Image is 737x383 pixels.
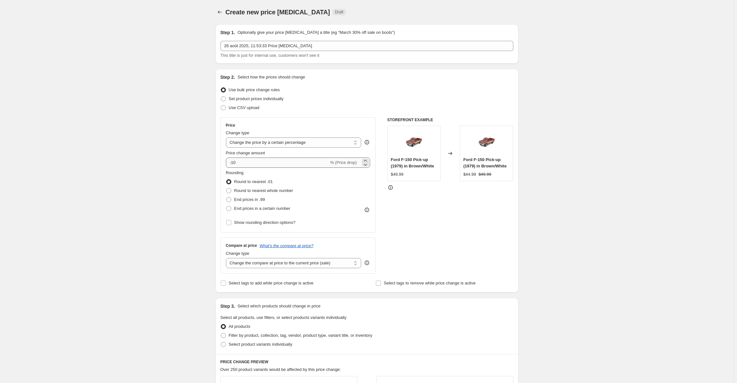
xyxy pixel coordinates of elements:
span: Show rounding direction options? [234,220,295,225]
span: Select product variants individually [229,342,292,347]
div: $44.99 [463,171,476,178]
h2: Step 3. [220,303,235,309]
span: Create new price [MEDICAL_DATA] [226,9,330,16]
h6: PRICE CHANGE PREVIEW [220,359,513,365]
h3: Price [226,123,235,128]
span: Set product prices individually [229,96,284,101]
div: help [364,260,370,266]
span: % (Price drop) [330,160,357,165]
input: -15 [226,158,329,168]
span: Filter by product, collection, tag, vendor, product type, variant title, or inventory [229,333,372,338]
span: Use bulk price change rules [229,87,280,92]
span: Change type [226,130,249,135]
img: ford-f-150-pick-up-car-diecast-model-car-maisto-31462-b_23a9986e-6d5c-464f-b036-995425987cc1_80x.jpg [474,129,499,155]
span: This title is just for internal use, customers won't see it [220,53,319,58]
span: Rounding [226,170,244,175]
div: $49.99 [391,171,404,178]
h2: Step 2. [220,74,235,80]
span: Round to nearest .01 [234,179,273,184]
img: ford-f-150-pick-up-car-diecast-model-car-maisto-31462-b_23a9986e-6d5c-464f-b036-995425987cc1_80x.jpg [401,129,427,155]
input: 30% off holiday sale [220,41,513,51]
span: Over 250 product variants would be affected by this price change: [220,367,341,372]
span: Select all products, use filters, or select products variants individually [220,315,346,320]
span: All products [229,324,250,329]
p: Optionally give your price [MEDICAL_DATA] a title (eg "March 30% off sale on boots") [237,29,395,36]
span: End prices in .99 [234,197,265,202]
span: End prices in a certain number [234,206,290,211]
h6: STOREFRONT EXAMPLE [387,117,513,122]
span: Select tags to remove while price change is active [384,281,476,285]
button: Price change jobs [215,8,224,17]
span: Round to nearest whole number [234,188,293,193]
div: help [364,139,370,145]
span: Change type [226,251,249,256]
span: Ford F-150 Pick-up (1979) in Brown/White [463,157,507,168]
span: Ford F-150 Pick-up (1979) in Brown/White [391,157,434,168]
span: Price change amount [226,151,265,155]
span: Draft [335,10,343,15]
h3: Compare at price [226,243,257,248]
span: Use CSV upload [229,105,259,110]
p: Select which products should change in price [237,303,320,309]
span: Select tags to add while price change is active [229,281,314,285]
h2: Step 1. [220,29,235,36]
p: Select how the prices should change [237,74,305,80]
strike: $49.99 [479,171,491,178]
button: What's the compare at price? [260,243,314,248]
